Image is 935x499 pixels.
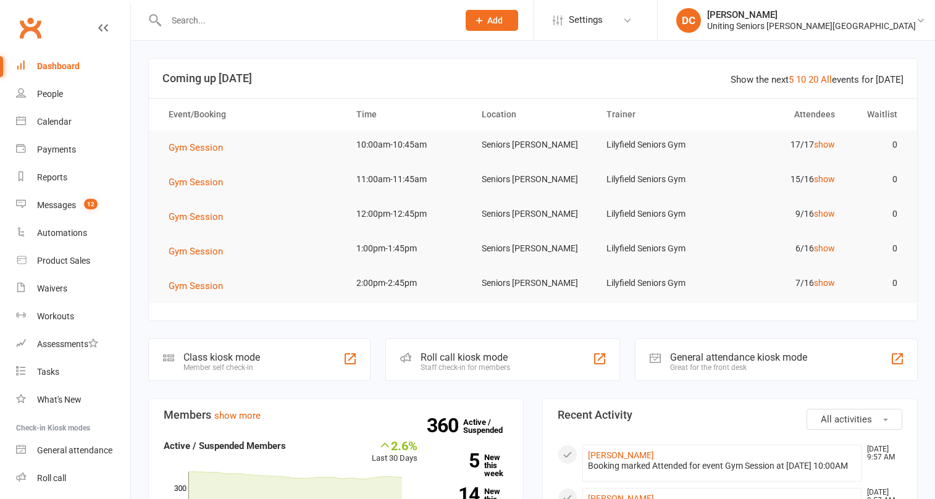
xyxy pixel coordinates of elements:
strong: Active / Suspended Members [164,440,286,451]
td: Seniors [PERSON_NAME] [471,269,596,298]
td: Seniors [PERSON_NAME] [471,130,596,159]
a: show [814,174,835,184]
td: 0 [846,234,908,263]
a: General attendance kiosk mode [16,437,130,464]
th: Event/Booking [157,99,345,130]
td: Seniors [PERSON_NAME] [471,199,596,229]
a: show [814,209,835,219]
button: Gym Session [169,279,232,293]
a: Assessments [16,330,130,358]
div: 2.6% [372,438,417,452]
button: Gym Session [169,209,232,224]
a: Workouts [16,303,130,330]
td: 0 [846,165,908,194]
td: 9/16 [721,199,846,229]
button: Gym Session [169,140,232,155]
span: Add [487,15,503,25]
div: Show the next events for [DATE] [731,72,904,87]
td: Lilyfield Seniors Gym [595,234,721,263]
td: 6/16 [721,234,846,263]
div: Assessments [37,339,98,349]
td: 7/16 [721,269,846,298]
div: People [37,89,63,99]
button: Gym Session [169,244,232,259]
a: show [814,140,835,149]
th: Attendees [721,99,846,130]
div: Waivers [37,283,67,293]
a: show [814,278,835,288]
td: 0 [846,269,908,298]
h3: Recent Activity [558,409,902,421]
span: Gym Session [169,142,223,153]
span: Gym Session [169,177,223,188]
span: Settings [569,6,603,34]
td: 11:00am-11:45am [345,165,471,194]
td: 0 [846,199,908,229]
div: Dashboard [37,61,80,71]
div: Payments [37,145,76,154]
div: Staff check-in for members [421,363,510,372]
td: 1:00pm-1:45pm [345,234,471,263]
div: General attendance [37,445,112,455]
th: Trainer [595,99,721,130]
div: Roll call kiosk mode [421,351,510,363]
a: What's New [16,386,130,414]
a: Roll call [16,464,130,492]
div: Class kiosk mode [183,351,260,363]
td: 10:00am-10:45am [345,130,471,159]
td: Seniors [PERSON_NAME] [471,165,596,194]
div: Workouts [37,311,74,321]
td: 12:00pm-12:45pm [345,199,471,229]
td: 0 [846,130,908,159]
div: Member self check-in [183,363,260,372]
span: 12 [84,199,98,209]
th: Time [345,99,471,130]
div: [PERSON_NAME] [707,9,916,20]
strong: 360 [427,416,463,435]
a: All [821,74,832,85]
div: Tasks [37,367,59,377]
a: show more [214,410,261,421]
div: Booking marked Attended for event Gym Session at [DATE] 10:00AM [588,461,856,471]
a: Payments [16,136,130,164]
a: Product Sales [16,247,130,275]
td: Lilyfield Seniors Gym [595,199,721,229]
td: Seniors [PERSON_NAME] [471,234,596,263]
a: Automations [16,219,130,247]
a: 360Active / Suspended [463,409,518,443]
button: Gym Session [169,175,232,190]
span: All activities [821,414,872,425]
div: Messages [37,200,76,210]
span: Gym Session [169,280,223,291]
input: Search... [162,12,450,29]
a: 10 [796,74,806,85]
div: What's New [37,395,82,405]
a: Clubworx [15,12,46,43]
a: 5New this week [436,453,508,477]
a: Dashboard [16,52,130,80]
td: Lilyfield Seniors Gym [595,165,721,194]
td: 17/17 [721,130,846,159]
td: 2:00pm-2:45pm [345,269,471,298]
a: 5 [789,74,794,85]
div: DC [676,8,701,33]
span: Gym Session [169,246,223,257]
td: Lilyfield Seniors Gym [595,269,721,298]
h3: Members [164,409,508,421]
div: Product Sales [37,256,90,266]
div: Automations [37,228,87,238]
a: Reports [16,164,130,191]
a: Calendar [16,108,130,136]
div: Great for the front desk [670,363,807,372]
a: Tasks [16,358,130,386]
a: [PERSON_NAME] [588,450,654,460]
button: All activities [807,409,902,430]
a: Messages 12 [16,191,130,219]
a: 20 [808,74,818,85]
h3: Coming up [DATE] [162,72,904,85]
a: People [16,80,130,108]
a: Waivers [16,275,130,303]
time: [DATE] 9:57 AM [861,445,902,461]
div: Reports [37,172,67,182]
td: 15/16 [721,165,846,194]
